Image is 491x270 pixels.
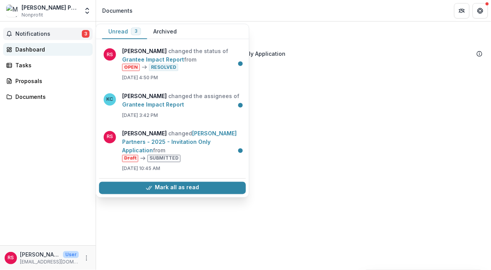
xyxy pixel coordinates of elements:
button: Get Help [473,3,488,18]
a: Proposals [3,75,93,87]
span: Nonprofit [22,12,43,18]
button: Unread [102,24,147,39]
div: [PERSON_NAME] Partners - 2025 - Invitation Only Application [101,47,486,61]
p: changed from [122,129,241,162]
button: Notifications3 [3,28,93,40]
div: Proposals [15,77,86,85]
div: Dashboard [15,45,86,53]
p: [EMAIL_ADDRESS][DOMAIN_NAME] [20,258,79,265]
button: Open entity switcher [82,3,93,18]
button: More [82,253,91,263]
button: Archived [147,24,183,39]
a: Dashboard [3,43,93,56]
nav: breadcrumb [99,5,136,16]
span: 3 [82,30,90,38]
div: Tasks [15,61,86,69]
img: Mandela Partners [6,5,18,17]
a: Grantee Impact Report [122,101,184,107]
a: Grantee Impact Report [122,56,184,63]
div: Ray Stubblefield-Tave [8,255,14,260]
span: 3 [134,28,138,34]
p: User [63,251,79,258]
button: Mark all as read [99,182,246,194]
p: changed the assignees of [122,92,241,108]
a: Documents [3,90,93,103]
span: Notifications [15,31,82,37]
p: [PERSON_NAME] [20,250,60,258]
div: Documents [15,93,86,101]
a: Tasks [3,59,93,72]
p: changed the status of from [122,47,241,71]
div: Documents [102,7,133,15]
a: [PERSON_NAME] Partners - 2025 - Invitation Only Application [122,130,237,153]
button: Partners [454,3,469,18]
div: [PERSON_NAME] Partners [22,3,79,12]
